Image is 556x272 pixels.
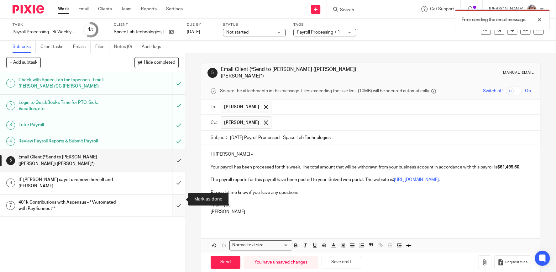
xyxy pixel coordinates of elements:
[394,178,439,182] a: [URL][DOMAIN_NAME]
[461,17,526,23] p: Error sending the email message.
[18,120,117,130] h1: Enter Payroll
[6,156,15,165] div: 5
[211,177,531,183] p: The payroll reports for this payroll have been posted to your iSolved web portal. The website is: .
[224,120,259,126] span: [PERSON_NAME]
[58,6,69,12] a: Work
[13,5,44,13] img: Pixie
[18,198,117,214] h1: 401k Contributions with Ascensus - **Automated with PayKonnect**
[13,29,75,35] div: Payroll Processing - Bi-Weekly- Space Lab
[207,68,218,78] div: 5
[211,151,531,157] p: Hi [PERSON_NAME] -
[226,30,249,35] span: Not started
[6,201,15,210] div: 7
[134,57,179,68] button: Hide completed
[187,30,200,34] span: [DATE]
[483,88,503,94] span: Switch off
[141,6,157,12] a: Reports
[211,135,227,141] label: Subject:
[244,256,318,269] div: You have unsaved changes
[13,41,36,53] a: Subtasks
[6,121,15,130] div: 3
[220,88,430,94] span: Secure the attachments in this message. Files exceeding the size limit (10MB) will be secured aut...
[224,104,259,110] span: [PERSON_NAME]
[142,41,166,53] a: Audit logs
[231,242,265,248] span: Normal text size
[6,101,15,110] div: 2
[527,4,537,14] img: LB%20Reg%20Headshot%208-2-23.jpg
[211,256,240,269] input: Send
[18,75,117,91] h1: Check with Space Lab for Expenses--Email [PERSON_NAME] (CC [PERSON_NAME])
[90,28,94,32] small: /7
[211,104,218,110] label: To:
[78,6,89,12] a: Email
[114,22,179,27] label: Client
[73,41,91,53] a: Emails
[13,22,75,27] label: Task
[211,183,531,196] p: Please let me know if you have any questions!
[121,6,132,12] a: Team
[18,152,117,168] h1: Email Client (*Send to [PERSON_NAME] ([PERSON_NAME]) [PERSON_NAME]*)
[18,98,117,114] h1: Login to QuickBooks Time for PTO, Sick, Vacation, etc.
[166,6,183,12] a: Settings
[114,29,166,35] p: Space Lab Technologies, LLC
[322,256,361,269] button: Save draft
[505,260,527,265] span: Request files
[6,79,15,88] div: 1
[98,6,112,12] a: Clients
[211,120,218,126] label: Cc:
[266,242,288,248] input: Search for option
[211,196,531,209] p: Thank you,
[229,240,292,250] div: Search for option
[6,57,41,68] button: + Add subtask
[211,209,531,215] p: [PERSON_NAME]
[40,41,68,53] a: Client tasks
[497,165,519,169] strong: $61,499.60
[503,70,534,75] div: Manual email
[144,60,175,65] span: Hide completed
[18,175,117,191] h1: IF [PERSON_NAME] says to remove herself and [PERSON_NAME]...
[187,22,215,27] label: Due by
[114,41,137,53] a: Notes (0)
[525,88,531,94] span: On
[297,30,340,35] span: Payroll Processing + 1
[6,137,15,146] div: 4
[95,41,109,53] a: Files
[87,26,94,33] div: 4
[211,158,531,171] p: Your payroll has been processed for this week. The total amount that will be withdrawn from your ...
[18,136,117,146] h1: Review Payroll Reports & Submit Payroll
[494,255,531,269] button: Request files
[221,66,384,80] h1: Email Client (*Send to [PERSON_NAME] ([PERSON_NAME]) [PERSON_NAME]*)
[6,179,15,187] div: 6
[223,22,286,27] label: Status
